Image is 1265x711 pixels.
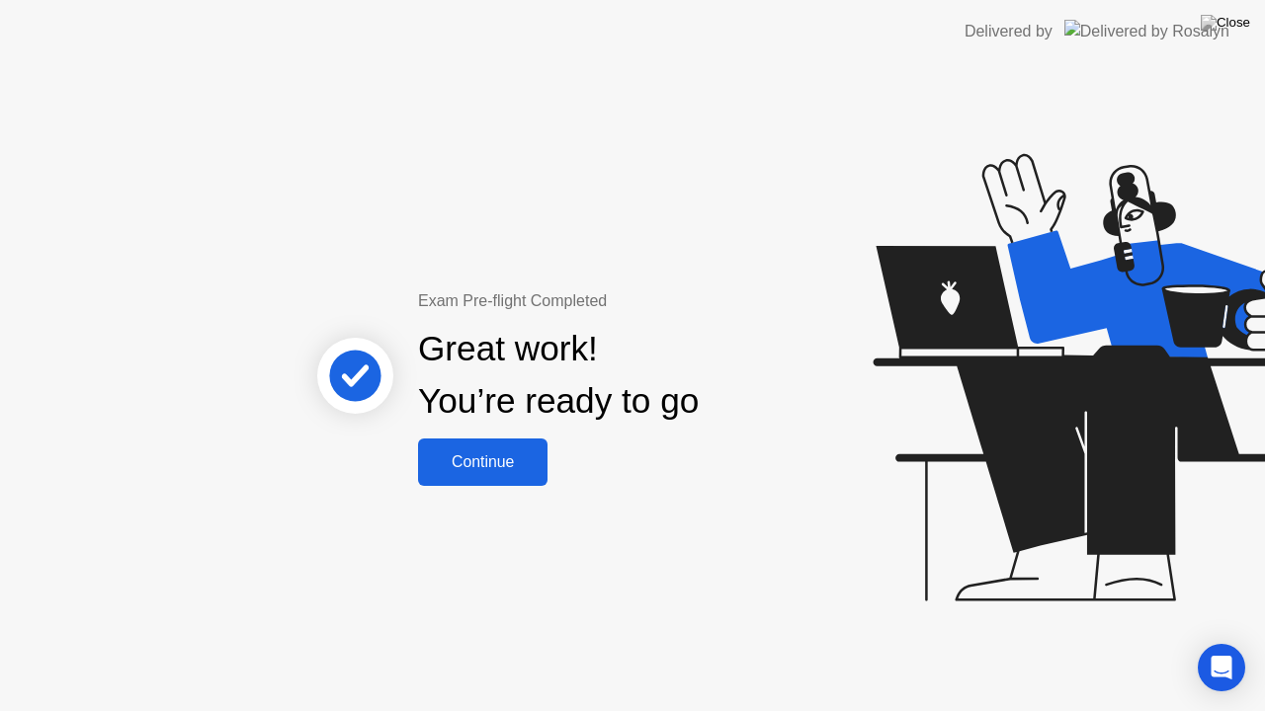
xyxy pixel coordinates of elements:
div: Continue [424,453,542,471]
div: Great work! You’re ready to go [418,323,699,428]
div: Delivered by [965,20,1053,43]
img: Delivered by Rosalyn [1064,20,1229,42]
button: Continue [418,438,548,486]
div: Open Intercom Messenger [1198,644,1245,691]
div: Exam Pre-flight Completed [418,289,826,313]
img: Close [1201,15,1250,31]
